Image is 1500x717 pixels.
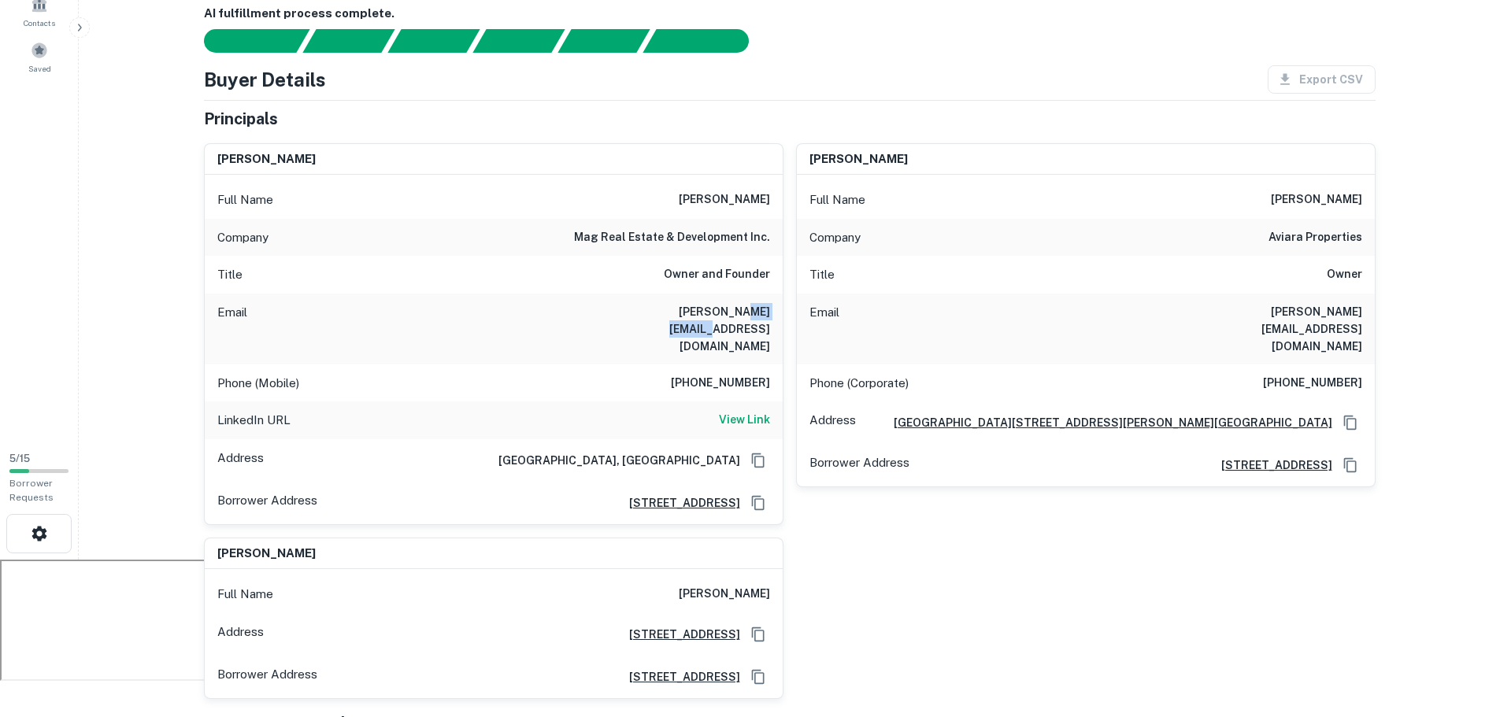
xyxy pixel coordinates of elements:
h6: Owner [1327,265,1362,284]
h4: Buyer Details [204,65,326,94]
a: Saved [5,35,74,78]
h6: [PERSON_NAME] [679,190,770,209]
h6: [PERSON_NAME][EMAIL_ADDRESS][DOMAIN_NAME] [581,303,770,355]
h6: [PERSON_NAME] [1271,190,1362,209]
p: Title [217,265,243,284]
span: Saved [28,62,51,75]
a: [STREET_ADDRESS] [617,494,740,512]
button: Copy Address [746,665,770,689]
p: Borrower Address [809,453,909,477]
span: Contacts [24,17,55,29]
div: Principals found, still searching for contact information. This may take time... [557,29,650,53]
p: Email [217,303,247,355]
a: [STREET_ADDRESS] [1209,456,1332,474]
p: Full Name [217,585,273,604]
h6: Owner and Founder [664,265,770,284]
div: Principals found, AI now looking for contact information... [472,29,565,53]
h6: mag real estate & development inc. [574,228,770,247]
p: Full Name [217,190,273,209]
a: [STREET_ADDRESS] [617,626,740,643]
button: Copy Address [746,449,770,472]
h6: [PERSON_NAME] [217,545,316,563]
p: Full Name [809,190,865,209]
p: Borrower Address [217,665,317,689]
p: Title [809,265,835,284]
div: Documents found, AI parsing details... [387,29,480,53]
h6: AI fulfillment process complete. [204,5,1376,23]
h5: Principals [204,107,278,131]
h6: [PERSON_NAME] [809,150,908,168]
a: View Link [719,411,770,430]
h6: [PERSON_NAME] [679,585,770,604]
p: Phone (Corporate) [809,374,909,393]
a: [STREET_ADDRESS] [617,668,740,686]
h6: aviara properties [1269,228,1362,247]
p: Email [809,303,839,355]
button: Copy Address [746,491,770,515]
span: Borrower Requests [9,478,54,503]
div: Your request is received and processing... [302,29,394,53]
h6: [PHONE_NUMBER] [1263,374,1362,393]
p: Address [217,449,264,472]
h6: [PERSON_NAME] [217,150,316,168]
p: LinkedIn URL [217,411,291,430]
p: Company [217,228,269,247]
span: 5 / 15 [9,453,30,464]
h6: [GEOGRAPHIC_DATA], [GEOGRAPHIC_DATA] [486,452,740,469]
iframe: Chat Widget [1421,591,1500,667]
p: Company [809,228,861,247]
p: Address [217,623,264,646]
h6: [PHONE_NUMBER] [671,374,770,393]
a: [GEOGRAPHIC_DATA][STREET_ADDRESS][PERSON_NAME][GEOGRAPHIC_DATA] [881,414,1332,431]
div: AI fulfillment process complete. [643,29,768,53]
h6: View Link [719,411,770,428]
button: Copy Address [1339,411,1362,434]
div: Sending borrower request to AI... [185,29,303,53]
p: Phone (Mobile) [217,374,299,393]
h6: [PERSON_NAME][EMAIL_ADDRESS][DOMAIN_NAME] [1173,303,1362,355]
p: Borrower Address [217,491,317,515]
button: Copy Address [746,623,770,646]
p: Address [809,411,856,434]
button: Copy Address [1339,453,1362,477]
